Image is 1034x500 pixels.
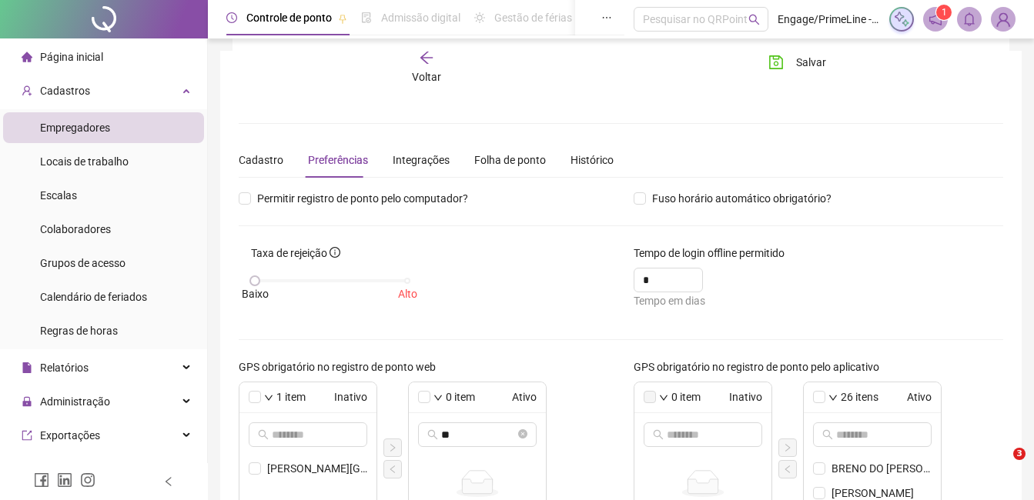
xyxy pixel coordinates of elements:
[239,152,283,168] div: Cadastro
[57,472,72,488] span: linkedin
[634,358,889,375] label: GPS obrigatório no registro de ponto pelo aplicativo
[381,12,460,24] span: Admissão digital
[22,362,32,373] span: file
[962,12,976,26] span: bell
[571,152,614,168] div: Histórico
[361,12,372,23] span: file-done
[778,11,880,28] span: Engage/PrimeLine - ENGAGE / PRIMELINE
[276,388,306,405] span: 1 item
[22,430,32,441] span: export
[40,291,147,303] span: Calendário de feriados
[419,50,434,65] span: arrow-left
[427,429,438,440] span: search
[251,190,474,207] span: Permitir registro de ponto pelo computador?
[22,52,32,62] span: home
[1013,448,1026,460] span: 3
[882,388,932,405] span: Ativo
[893,11,910,28] img: sparkle-icon.fc2bf0ac1784a2077858766a79e2daf3.svg
[40,189,77,202] span: Escalas
[40,362,89,374] span: Relatórios
[433,393,443,402] span: down
[40,85,90,97] span: Cadastros
[671,388,701,405] span: 0 item
[40,51,103,63] span: Página inicial
[330,247,340,258] span: info-circle
[992,8,1015,31] img: 71699
[308,154,368,166] span: Preferências
[239,456,376,481] li: RUAN COSTA DOS SANTOS
[22,396,32,407] span: lock
[518,429,527,438] span: close-circle
[226,12,237,23] span: clock-circle
[393,152,450,168] div: Integrações
[446,388,475,405] span: 0 item
[929,12,942,26] span: notification
[251,245,340,262] div: Taxa de rejeição
[601,12,612,23] span: ellipsis
[942,7,947,18] span: 1
[40,223,111,235] span: Colaboradores
[634,292,1004,309] div: Tempo em dias
[80,472,95,488] span: instagram
[828,393,838,402] span: down
[704,388,762,405] span: Inativo
[494,12,572,24] span: Gestão de férias
[478,388,537,405] span: Ativo
[474,152,546,168] div: Folha de ponto
[634,245,795,262] label: Tempo de login offline permitido
[757,50,838,75] button: Salvar
[22,85,32,96] span: user-add
[309,388,367,405] span: Inativo
[34,472,49,488] span: facebook
[242,285,269,302] span: Baixo
[822,429,833,440] span: search
[267,460,367,477] span: [PERSON_NAME][GEOGRAPHIC_DATA]
[659,393,668,402] span: down
[768,55,784,70] span: save
[841,388,878,405] span: 26 itens
[258,429,269,440] span: search
[40,155,129,168] span: Locais de trabalho
[40,257,125,269] span: Grupos de acesso
[474,12,485,23] span: sun
[412,71,441,83] span: Voltar
[264,393,273,402] span: down
[796,54,826,71] span: Salvar
[936,5,952,20] sup: 1
[398,285,417,302] span: Alto
[40,395,110,408] span: Administração
[832,460,932,477] span: BRENO DO [PERSON_NAME]
[338,14,347,23] span: pushpin
[982,448,1019,485] iframe: Intercom live chat
[748,14,760,25] span: search
[163,476,174,487] span: left
[246,12,332,24] span: Controle de ponto
[518,427,527,442] span: close-circle
[40,122,110,134] span: Empregadores
[804,456,941,481] li: BRENO DO NASCIMENTO MACHADO
[239,358,446,375] label: GPS obrigatório no registro de ponto web
[40,325,118,337] span: Regras de horas
[646,190,838,207] span: Fuso horário automático obrigatório?
[653,429,664,440] span: search
[40,429,100,442] span: Exportações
